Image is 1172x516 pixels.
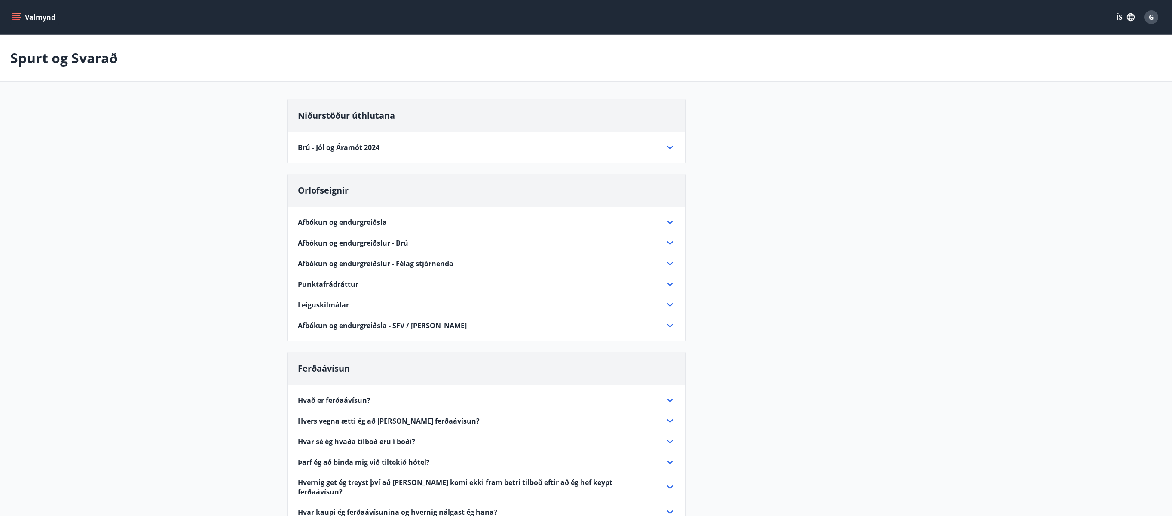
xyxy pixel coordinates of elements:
[298,478,655,497] span: Hvernig get ég treyst því að [PERSON_NAME] komi ekki fram betri tilboð eftir að ég hef keypt ferð...
[1149,12,1154,22] span: G
[298,218,387,227] span: Afbókun og endurgreiðsla
[298,437,415,446] span: Hvar sé ég hvaða tilboð eru í boði?
[298,416,480,426] span: Hvers vegna ætti ég að [PERSON_NAME] ferðaávísun?
[298,362,350,374] span: Ferðaávísun
[298,458,430,467] span: Þarf ég að binda mig við tiltekið hótel?
[298,320,675,331] div: Afbókun og endurgreiðsla - SFV / [PERSON_NAME]
[298,396,370,405] span: Hvað er ferðaávísun?
[298,300,349,310] span: Leiguskilmálar
[298,238,675,248] div: Afbókun og endurgreiðslur - Brú
[298,184,349,196] span: Orlofseignir
[298,258,675,269] div: Afbókun og endurgreiðslur - Félag stjórnenda
[298,436,675,447] div: Hvar sé ég hvaða tilboð eru í boði?
[298,395,675,405] div: Hvað er ferðaávísun?
[298,142,675,153] div: Brú - Jól og Áramót 2024
[298,143,379,152] span: Brú - Jól og Áramót 2024
[298,457,675,467] div: Þarf ég að binda mig við tiltekið hótel?
[298,110,395,121] span: Niðurstöður úthlutana
[298,238,408,248] span: Afbókun og endurgreiðslur - Brú
[298,279,358,289] span: Punktafrádráttur
[1141,7,1162,28] button: G
[10,9,59,25] button: menu
[298,478,675,497] div: Hvernig get ég treyst því að [PERSON_NAME] komi ekki fram betri tilboð eftir að ég hef keypt ferð...
[1112,9,1139,25] button: ÍS
[298,217,675,227] div: Afbókun og endurgreiðsla
[298,321,467,330] span: Afbókun og endurgreiðsla - SFV / [PERSON_NAME]
[298,259,453,268] span: Afbókun og endurgreiðslur - Félag stjórnenda
[298,279,675,289] div: Punktafrádráttur
[10,49,118,68] p: Spurt og Svarað
[298,416,675,426] div: Hvers vegna ætti ég að [PERSON_NAME] ferðaávísun?
[298,300,675,310] div: Leiguskilmálar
